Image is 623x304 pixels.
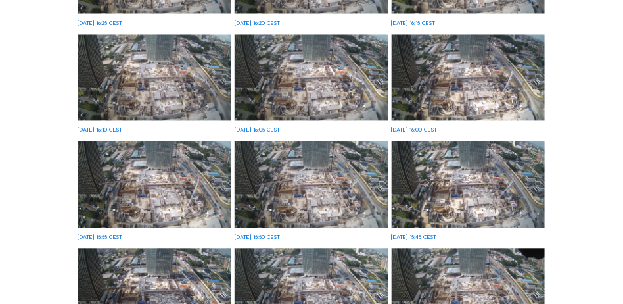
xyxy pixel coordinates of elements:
img: image_53253504 [78,141,232,227]
img: image_53253415 [235,141,388,227]
div: [DATE] 16:05 CEST [235,126,280,132]
img: image_53253760 [78,34,232,120]
div: [DATE] 16:15 CEST [392,20,436,26]
div: [DATE] 16:25 CEST [78,20,123,26]
div: [DATE] 15:50 CEST [235,234,280,240]
div: [DATE] 16:20 CEST [235,20,280,26]
div: [DATE] 15:55 CEST [78,234,123,240]
img: image_53253299 [392,141,545,227]
img: image_53253596 [392,34,545,120]
div: [DATE] 16:00 CEST [392,126,438,132]
img: image_53253735 [235,34,388,120]
div: [DATE] 15:45 CEST [392,234,437,240]
div: [DATE] 16:10 CEST [78,126,123,132]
